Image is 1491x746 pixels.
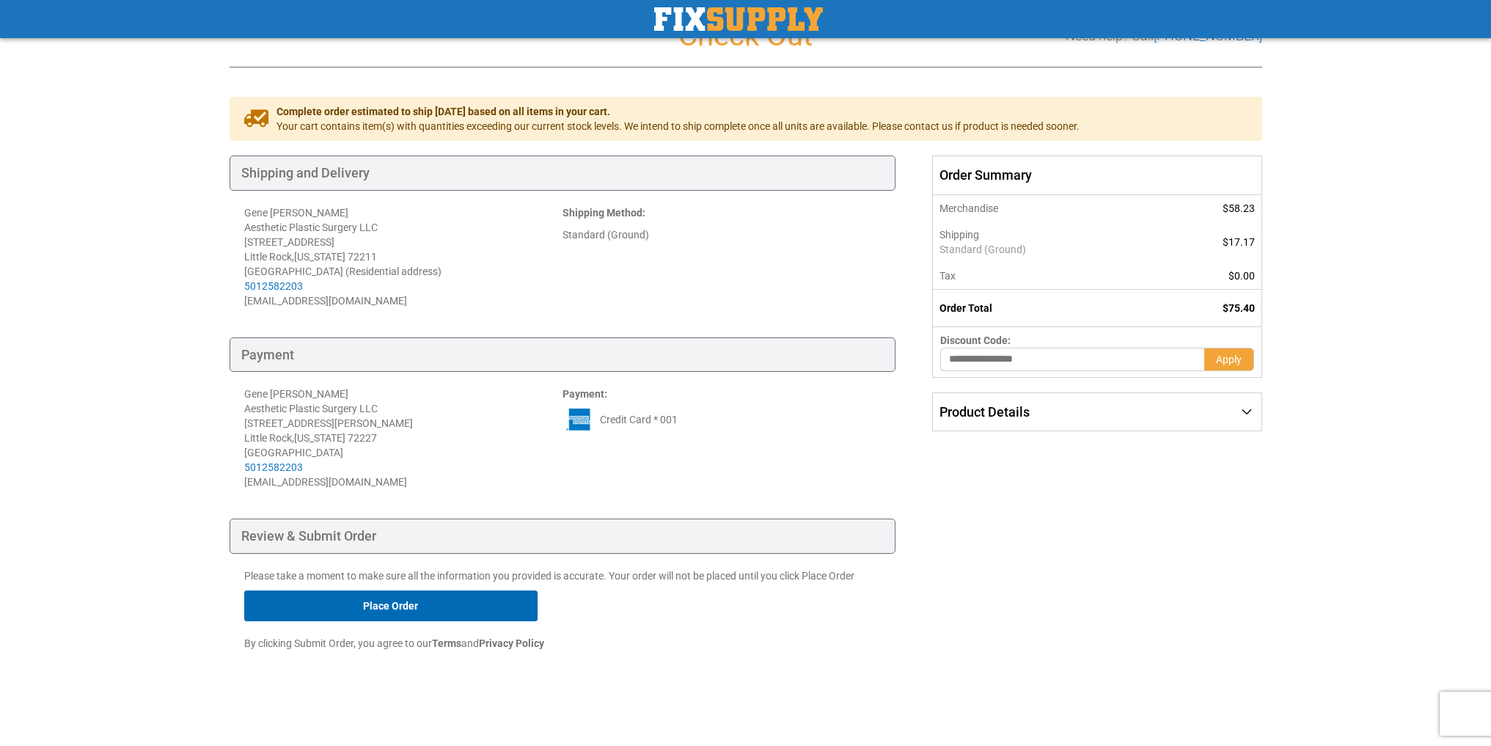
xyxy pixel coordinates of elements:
[1223,202,1255,214] span: $58.23
[479,637,544,649] strong: Privacy Policy
[230,20,1262,52] h1: Check Out
[432,637,461,649] strong: Terms
[1066,29,1262,43] h3: Need help? Call
[244,476,407,488] span: [EMAIL_ADDRESS][DOMAIN_NAME]
[933,195,1158,222] th: Merchandise
[244,387,563,475] div: Gene [PERSON_NAME] Aesthetic Plastic Surgery LLC [STREET_ADDRESS][PERSON_NAME] Little Rock , 7222...
[230,156,896,191] div: Shipping and Delivery
[276,119,1080,134] span: Your cart contains item(s) with quantities exceeding our current stock levels. We intend to ship ...
[244,590,538,621] button: Place Order
[940,334,1011,346] span: Discount Code:
[939,404,1030,420] span: Product Details
[939,242,1150,257] span: Standard (Ground)
[1204,348,1254,371] button: Apply
[939,302,992,314] strong: Order Total
[563,388,607,400] strong: :
[563,409,596,431] img: ae.png
[276,104,1080,119] span: Complete order estimated to ship [DATE] based on all items in your cart.
[244,205,563,308] address: Gene [PERSON_NAME] Aesthetic Plastic Surgery LLC [STREET_ADDRESS] Little Rock , 72211 [GEOGRAPHIC...
[294,432,345,444] span: [US_STATE]
[1223,236,1255,248] span: $17.17
[563,207,642,219] span: Shipping Method
[230,337,896,373] div: Payment
[244,636,882,651] p: By clicking Submit Order, you agree to our and
[563,388,604,400] span: Payment
[654,7,823,31] img: Fix Industrial Supply
[563,409,881,431] div: Credit Card * 001
[244,295,407,307] span: [EMAIL_ADDRESS][DOMAIN_NAME]
[230,519,896,554] div: Review & Submit Order
[244,280,303,292] a: 5012582203
[563,207,645,219] strong: :
[1154,28,1262,43] a: [PHONE_NUMBER]
[563,227,881,242] div: Standard (Ground)
[244,461,303,473] a: 5012582203
[654,7,823,31] a: store logo
[1216,354,1242,365] span: Apply
[244,568,882,583] p: Please take a moment to make sure all the information you provided is accurate. Your order will n...
[939,229,979,241] span: Shipping
[1228,270,1255,282] span: $0.00
[932,156,1261,195] span: Order Summary
[1223,302,1255,314] span: $75.40
[933,263,1158,290] th: Tax
[294,251,345,263] span: [US_STATE]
